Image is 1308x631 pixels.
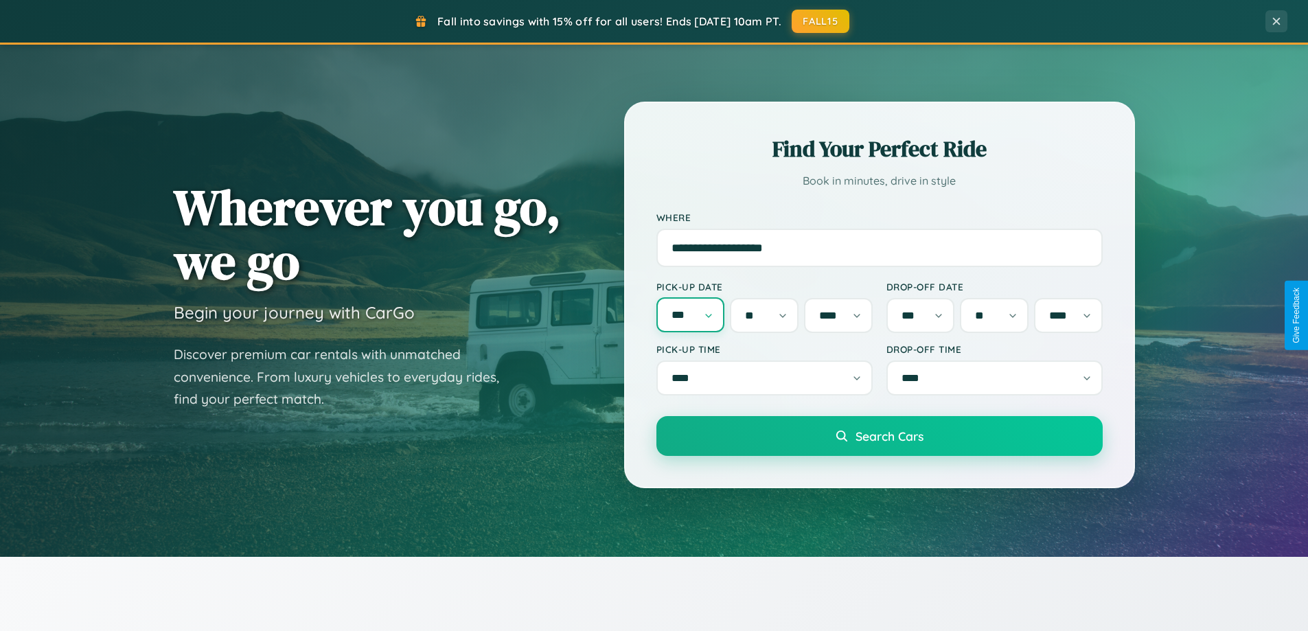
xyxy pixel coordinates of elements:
[656,281,873,292] label: Pick-up Date
[656,343,873,355] label: Pick-up Time
[656,416,1103,456] button: Search Cars
[856,428,923,444] span: Search Cars
[656,134,1103,164] h2: Find Your Perfect Ride
[656,211,1103,223] label: Where
[1292,288,1301,343] div: Give Feedback
[437,14,781,28] span: Fall into savings with 15% off for all users! Ends [DATE] 10am PT.
[174,343,517,411] p: Discover premium car rentals with unmatched convenience. From luxury vehicles to everyday rides, ...
[174,180,561,288] h1: Wherever you go, we go
[656,171,1103,191] p: Book in minutes, drive in style
[174,302,415,323] h3: Begin your journey with CarGo
[886,281,1103,292] label: Drop-off Date
[886,343,1103,355] label: Drop-off Time
[792,10,849,33] button: FALL15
